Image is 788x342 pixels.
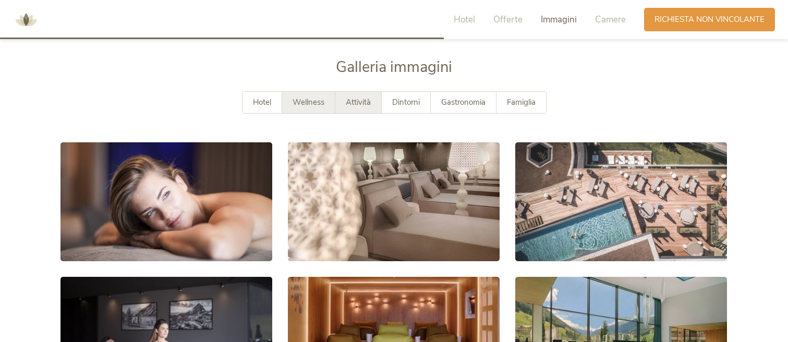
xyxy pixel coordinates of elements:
span: Wellness [293,97,324,107]
span: Offerte [493,14,523,26]
img: AMONTI & LUNARIS Wellnessresort [10,4,42,35]
span: Camere [595,14,626,26]
span: Attività [346,97,371,107]
span: Hotel [253,97,271,107]
span: Richiesta non vincolante [654,14,765,25]
span: Immagini [541,14,577,26]
span: Famiglia [507,97,536,107]
a: AMONTI & LUNARIS Wellnessresort [10,16,42,23]
span: Galleria immagini [336,57,452,77]
span: Gastronomia [441,97,486,107]
span: Dintorni [392,97,420,107]
span: Hotel [454,14,475,26]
